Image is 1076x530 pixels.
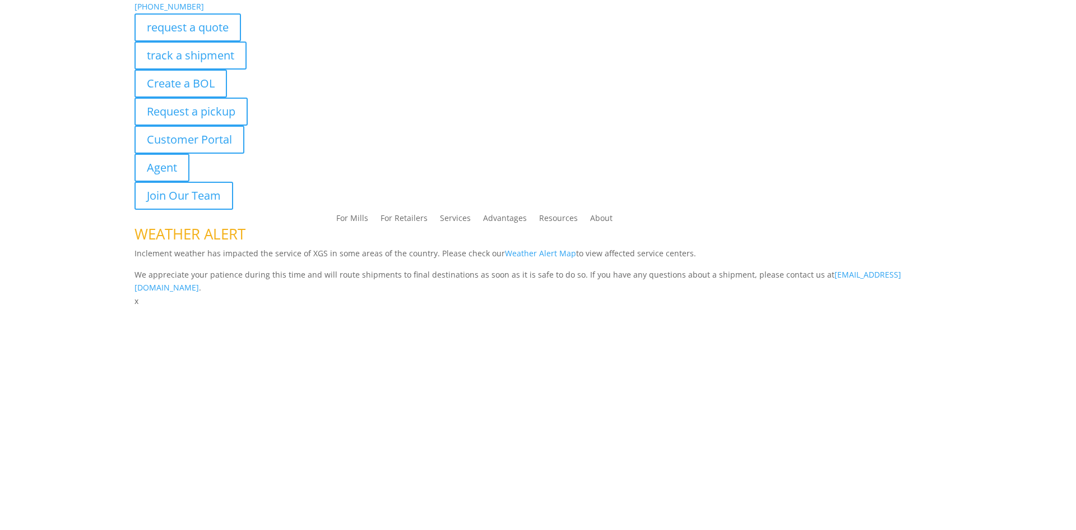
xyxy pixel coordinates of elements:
a: Weather Alert Map [505,248,576,259]
p: x [134,294,941,308]
p: Complete the form below and a member of our team will be in touch within 24 hours. [134,330,941,344]
a: For Retailers [381,214,428,227]
a: Join Our Team [134,182,233,210]
a: Customer Portal [134,126,244,154]
a: Agent [134,154,189,182]
p: Inclement weather has impacted the service of XGS in some areas of the country. Please check our ... [134,247,941,268]
a: request a quote [134,13,241,42]
a: [PHONE_NUMBER] [134,1,204,12]
a: Request a pickup [134,98,248,126]
a: Services [440,214,471,227]
p: We appreciate your patience during this time and will route shipments to final destinations as so... [134,268,941,295]
h1: Contact Us [134,308,941,330]
a: Resources [539,214,578,227]
a: About [590,214,613,227]
span: WEATHER ALERT [134,224,245,244]
a: Advantages [483,214,527,227]
a: Create a BOL [134,70,227,98]
a: track a shipment [134,42,247,70]
a: For Mills [336,214,368,227]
